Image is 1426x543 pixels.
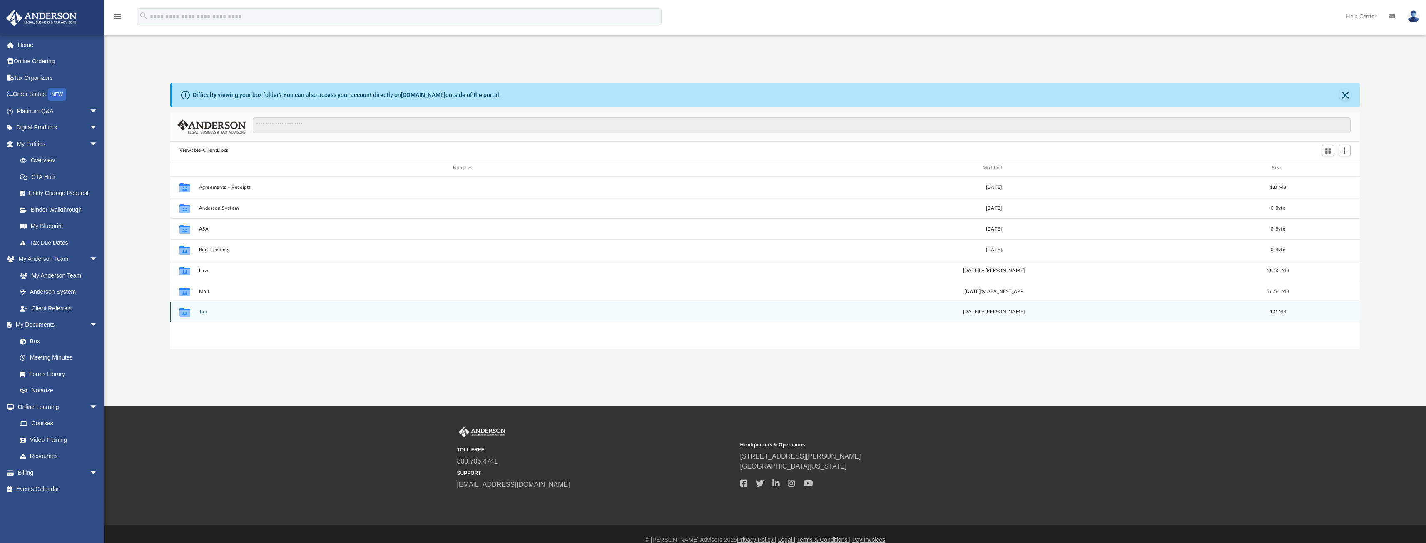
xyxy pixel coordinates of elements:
[730,225,1257,233] div: [DATE]
[193,91,501,99] div: Difficulty viewing your box folder? You can also access your account directly on outside of the p...
[6,317,106,333] a: My Documentsarrow_drop_down
[12,169,110,185] a: CTA Hub
[12,234,110,251] a: Tax Due Dates
[12,350,106,366] a: Meeting Minutes
[1339,145,1351,156] button: Add
[1339,89,1351,101] button: Close
[90,251,106,268] span: arrow_drop_down
[199,205,726,211] button: Anderson System
[6,251,106,268] a: My Anderson Teamarrow_drop_down
[12,267,102,284] a: My Anderson Team
[90,464,106,481] span: arrow_drop_down
[198,164,726,172] div: Name
[1267,268,1289,273] span: 18.53 MB
[12,415,106,432] a: Courses
[12,382,106,399] a: Notarize
[12,284,106,300] a: Anderson System
[90,317,106,334] span: arrow_drop_down
[778,536,796,543] a: Legal |
[12,300,106,317] a: Client Referrals
[1261,164,1294,172] div: Size
[112,12,122,22] i: menu
[12,431,102,448] a: Video Training
[6,481,110,498] a: Events Calendar
[199,288,726,294] button: Mail
[737,536,776,543] a: Privacy Policy |
[199,309,726,315] button: Tax
[199,247,726,252] button: Bookkeeping
[740,463,847,470] a: [GEOGRAPHIC_DATA][US_STATE]
[457,469,734,477] small: SUPPORT
[797,536,851,543] a: Terms & Conditions |
[1271,226,1285,231] span: 0 Byte
[12,185,110,202] a: Entity Change Request
[730,246,1257,253] div: [DATE]
[1267,289,1289,293] span: 56.54 MB
[1407,10,1420,22] img: User Pic
[6,37,110,53] a: Home
[730,288,1257,295] div: [DATE] by ABA_NEST_APP
[12,152,110,169] a: Overview
[740,441,1018,449] small: Headquarters & Operations
[12,201,110,218] a: Binder Walkthrough
[1269,310,1286,314] span: 1.2 MB
[199,268,726,273] button: Law
[730,183,1257,191] div: [DATE]
[112,16,122,22] a: menu
[170,177,1360,349] div: grid
[4,10,79,26] img: Anderson Advisors Platinum Portal
[6,103,110,119] a: Platinum Q&Aarrow_drop_down
[457,446,734,454] small: TOLL FREE
[1322,145,1334,156] button: Switch to Grid View
[457,427,507,438] img: Anderson Advisors Platinum Portal
[6,399,106,415] a: Online Learningarrow_drop_down
[12,366,102,382] a: Forms Library
[199,226,726,231] button: ASA
[730,204,1257,212] div: [DATE]
[139,11,148,20] i: search
[12,218,106,235] a: My Blueprint
[48,88,66,101] div: NEW
[179,147,229,154] button: Viewable-ClientDocs
[90,103,106,120] span: arrow_drop_down
[174,164,195,172] div: id
[1298,164,1356,172] div: id
[90,119,106,136] span: arrow_drop_down
[12,333,102,350] a: Box
[6,136,110,152] a: My Entitiesarrow_drop_down
[740,453,861,460] a: [STREET_ADDRESS][PERSON_NAME]
[457,458,498,465] a: 800.706.4741
[12,448,106,465] a: Resources
[90,136,106,153] span: arrow_drop_down
[457,481,570,488] a: [EMAIL_ADDRESS][DOMAIN_NAME]
[1271,206,1285,210] span: 0 Byte
[1269,185,1286,189] span: 1.8 MB
[90,399,106,416] span: arrow_drop_down
[6,464,110,481] a: Billingarrow_drop_down
[730,164,1258,172] div: Modified
[199,184,726,190] button: Agreements - Receipts
[730,308,1257,316] div: [DATE] by [PERSON_NAME]
[253,117,1351,133] input: Search files and folders
[401,92,445,98] a: [DOMAIN_NAME]
[6,86,110,103] a: Order StatusNEW
[730,267,1257,274] div: [DATE] by [PERSON_NAME]
[6,119,110,136] a: Digital Productsarrow_drop_down
[1271,247,1285,252] span: 0 Byte
[852,536,885,543] a: Pay Invoices
[6,69,110,86] a: Tax Organizers
[6,53,110,70] a: Online Ordering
